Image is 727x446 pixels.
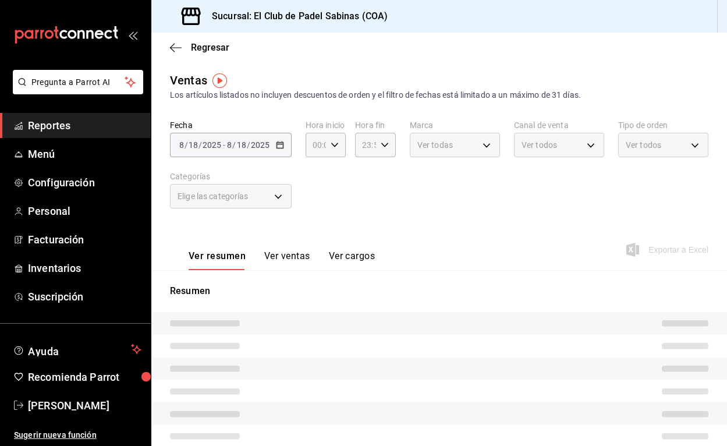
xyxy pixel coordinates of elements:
span: Personal [28,203,141,219]
input: -- [179,140,185,150]
input: ---- [250,140,270,150]
span: Ver todas [417,139,453,151]
span: Pregunta a Parrot AI [31,76,125,89]
span: Configuración [28,175,141,190]
span: Facturación [28,232,141,247]
input: -- [188,140,198,150]
input: -- [226,140,232,150]
span: Regresar [191,42,229,53]
label: Hora fin [355,121,396,129]
label: Fecha [170,121,292,129]
input: ---- [202,140,222,150]
div: Ventas [170,72,207,89]
button: Ver ventas [264,250,310,270]
button: Ver resumen [189,250,246,270]
span: Ayuda [28,342,126,356]
span: Ver todos [522,139,557,151]
span: Reportes [28,118,141,133]
input: -- [236,140,247,150]
span: Sugerir nueva función [14,429,141,441]
img: Tooltip marker [212,73,227,88]
span: [PERSON_NAME] [28,398,141,413]
span: Suscripción [28,289,141,305]
span: Ver todos [626,139,661,151]
label: Marca [410,121,500,129]
h3: Sucursal: El Club de Padel Sabinas (COA) [203,9,388,23]
label: Canal de venta [514,121,604,129]
label: Hora inicio [306,121,346,129]
label: Categorías [170,172,292,180]
span: Elige las categorías [178,190,249,202]
span: / [232,140,236,150]
span: Menú [28,146,141,162]
p: Resumen [170,284,708,298]
span: / [185,140,188,150]
button: Ver cargos [329,250,375,270]
span: - [223,140,225,150]
button: Regresar [170,42,229,53]
span: / [198,140,202,150]
label: Tipo de orden [618,121,708,129]
a: Pregunta a Parrot AI [8,84,143,97]
div: navigation tabs [189,250,375,270]
button: open_drawer_menu [128,30,137,40]
span: / [247,140,250,150]
div: Los artículos listados no incluyen descuentos de orden y el filtro de fechas está limitado a un m... [170,89,708,101]
span: Inventarios [28,260,141,276]
button: Pregunta a Parrot AI [13,70,143,94]
span: Recomienda Parrot [28,369,141,385]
